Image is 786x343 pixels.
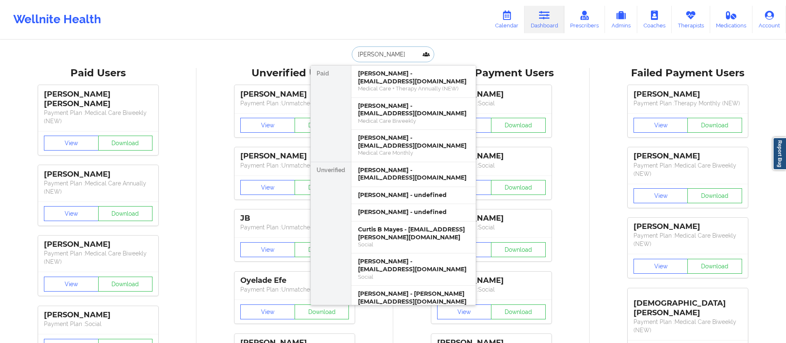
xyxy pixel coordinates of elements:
[358,85,469,92] div: Medical Care + Therapy Annually (NEW)
[773,137,786,170] a: Report Bug
[634,318,742,334] p: Payment Plan : Medical Care Biweekly (NEW)
[687,118,742,133] button: Download
[295,242,349,257] button: Download
[358,70,469,85] div: [PERSON_NAME] - [EMAIL_ADDRESS][DOMAIN_NAME]
[437,99,546,107] p: Payment Plan : Social
[44,277,99,292] button: View
[634,161,742,178] p: Payment Plan : Medical Care Biweekly (NEW)
[240,161,349,170] p: Payment Plan : Unmatched Plan
[358,149,469,156] div: Medical Care Monthly
[358,166,469,182] div: [PERSON_NAME] - [EMAIL_ADDRESS][DOMAIN_NAME]
[240,242,295,257] button: View
[358,117,469,124] div: Medical Care Biweekly
[44,179,152,196] p: Payment Plan : Medical Care Annually (NEW)
[437,304,492,319] button: View
[295,180,349,195] button: Download
[44,90,152,109] div: [PERSON_NAME] [PERSON_NAME]
[525,6,564,33] a: Dashboard
[358,258,469,273] div: [PERSON_NAME] - [EMAIL_ADDRESS][DOMAIN_NAME]
[437,151,546,161] div: [PERSON_NAME]
[605,6,637,33] a: Admins
[44,136,99,151] button: View
[240,118,295,133] button: View
[240,180,295,195] button: View
[491,304,546,319] button: Download
[358,273,469,280] div: Social
[634,90,742,99] div: [PERSON_NAME]
[489,6,525,33] a: Calendar
[634,99,742,107] p: Payment Plan : Therapy Monthly (NEW)
[358,208,469,216] div: [PERSON_NAME] - undefined
[240,90,349,99] div: [PERSON_NAME]
[634,259,688,274] button: View
[634,188,688,203] button: View
[437,223,546,231] p: Payment Plan : Social
[710,6,753,33] a: Medications
[44,109,152,125] p: Payment Plan : Medical Care Biweekly (NEW)
[358,241,469,248] div: Social
[98,277,153,292] button: Download
[240,304,295,319] button: View
[44,240,152,249] div: [PERSON_NAME]
[491,242,546,257] button: Download
[6,67,191,80] div: Paid Users
[295,304,349,319] button: Download
[672,6,710,33] a: Therapists
[437,276,546,285] div: [PERSON_NAME]
[44,170,152,179] div: [PERSON_NAME]
[634,231,742,248] p: Payment Plan : Medical Care Biweekly (NEW)
[491,180,546,195] button: Download
[634,118,688,133] button: View
[687,259,742,274] button: Download
[240,99,349,107] p: Payment Plan : Unmatched Plan
[240,214,349,223] div: JB
[564,6,605,33] a: Prescribers
[311,66,351,162] div: Paid
[634,292,742,318] div: [DEMOGRAPHIC_DATA][PERSON_NAME]
[240,223,349,231] p: Payment Plan : Unmatched Plan
[437,161,546,170] p: Payment Plan : Social
[752,6,786,33] a: Account
[358,290,469,305] div: [PERSON_NAME] - [PERSON_NAME][EMAIL_ADDRESS][DOMAIN_NAME]
[437,214,546,223] div: [PERSON_NAME]
[634,222,742,231] div: [PERSON_NAME]
[44,320,152,328] p: Payment Plan : Social
[202,67,387,80] div: Unverified Users
[358,102,469,117] div: [PERSON_NAME] - [EMAIL_ADDRESS][DOMAIN_NAME]
[240,151,349,161] div: [PERSON_NAME]
[44,310,152,320] div: [PERSON_NAME]
[399,67,584,80] div: Skipped Payment Users
[491,118,546,133] button: Download
[98,206,153,221] button: Download
[637,6,672,33] a: Coaches
[240,285,349,294] p: Payment Plan : Unmatched Plan
[358,226,469,241] div: Curtis B Mayes - [EMAIL_ADDRESS][PERSON_NAME][DOMAIN_NAME]
[358,191,469,199] div: [PERSON_NAME] - undefined
[595,67,780,80] div: Failed Payment Users
[358,134,469,149] div: [PERSON_NAME] - [EMAIL_ADDRESS][DOMAIN_NAME]
[437,90,546,99] div: [PERSON_NAME]
[44,206,99,221] button: View
[295,118,349,133] button: Download
[634,151,742,161] div: [PERSON_NAME]
[437,285,546,294] p: Payment Plan : Social
[687,188,742,203] button: Download
[240,276,349,285] div: Oyelade Efe
[44,249,152,266] p: Payment Plan : Medical Care Biweekly (NEW)
[98,136,153,151] button: Download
